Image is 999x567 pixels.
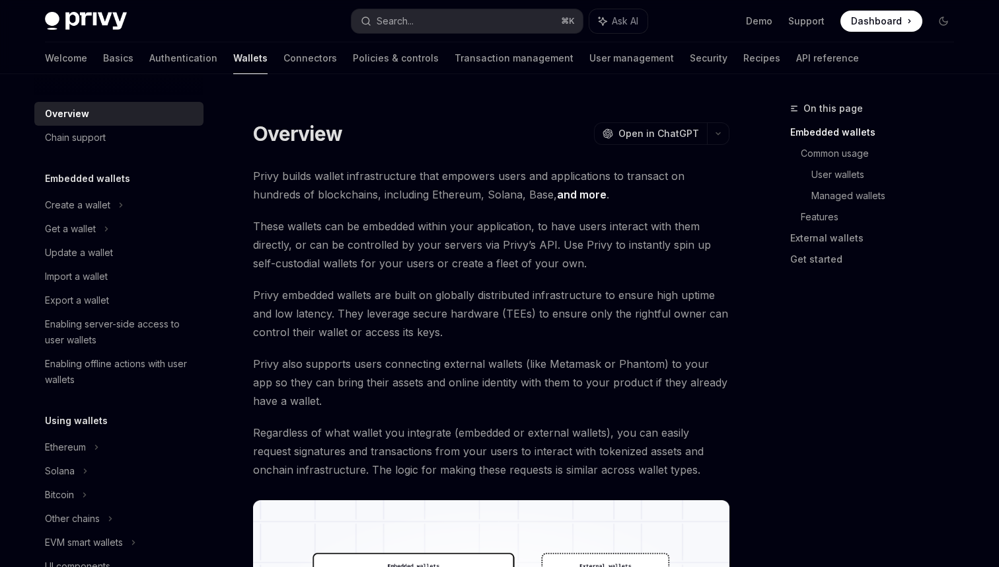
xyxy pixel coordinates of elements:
[851,15,902,28] span: Dashboard
[45,413,108,429] h5: Using wallets
[790,228,965,249] a: External wallets
[45,42,87,74] a: Welcome
[455,42,573,74] a: Transaction management
[801,206,965,228] a: Features
[34,288,203,312] a: Export a wallet
[253,423,729,479] span: Regardless of what wallet you integrate (embedded or external wallets), you can easily request si...
[803,101,863,116] span: On this page
[283,42,337,74] a: Connectors
[45,171,130,187] h5: Embedded wallets
[351,9,583,33] button: Search...⌘K
[34,241,203,265] a: Update a wallet
[353,42,439,74] a: Policies & controls
[45,269,108,284] div: Import a wallet
[34,312,203,352] a: Enabling server-side access to user wallets
[618,127,699,140] span: Open in ChatGPT
[790,249,965,270] a: Get started
[377,13,414,29] div: Search...
[34,265,203,288] a: Import a wallet
[45,511,100,527] div: Other chains
[45,356,196,388] div: Enabling offline actions with user wallets
[45,221,96,237] div: Get a wallet
[45,130,106,146] div: Chain support
[796,42,859,74] a: API reference
[788,15,825,28] a: Support
[45,245,113,261] div: Update a wallet
[45,12,127,30] img: dark logo
[811,185,965,206] a: Managed wallets
[34,352,203,392] a: Enabling offline actions with user wallets
[561,16,575,26] span: ⌘ K
[149,42,217,74] a: Authentication
[933,11,954,32] button: Toggle dark mode
[811,164,965,185] a: User wallets
[45,439,86,455] div: Ethereum
[45,316,196,348] div: Enabling server-side access to user wallets
[840,11,922,32] a: Dashboard
[790,122,965,143] a: Embedded wallets
[690,42,727,74] a: Security
[45,197,110,213] div: Create a wallet
[45,487,74,503] div: Bitcoin
[746,15,772,28] a: Demo
[253,217,729,273] span: These wallets can be embedded within your application, to have users interact with them directly,...
[45,535,123,550] div: EVM smart wallets
[801,143,965,164] a: Common usage
[233,42,268,74] a: Wallets
[589,42,674,74] a: User management
[253,286,729,341] span: Privy embedded wallets are built on globally distributed infrastructure to ensure high uptime and...
[253,355,729,410] span: Privy also supports users connecting external wallets (like Metamask or Phantom) to your app so t...
[253,167,729,204] span: Privy builds wallet infrastructure that empowers users and applications to transact on hundreds o...
[594,122,707,145] button: Open in ChatGPT
[612,15,638,28] span: Ask AI
[45,463,75,479] div: Solana
[45,292,109,308] div: Export a wallet
[557,188,607,202] a: and more
[253,122,342,146] h1: Overview
[34,126,203,150] a: Chain support
[103,42,133,74] a: Basics
[743,42,780,74] a: Recipes
[589,9,647,33] button: Ask AI
[45,106,89,122] div: Overview
[34,102,203,126] a: Overview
